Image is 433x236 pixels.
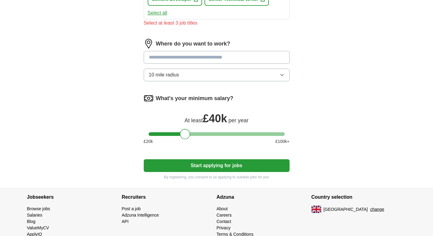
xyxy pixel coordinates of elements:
[149,71,179,79] span: 10 mile radius
[144,69,290,81] button: 10 mile radius
[144,174,290,180] p: By registering, you consent to us applying to suitable jobs for you
[156,94,233,103] label: What's your minimum salary?
[27,206,50,211] a: Browse jobs
[156,40,230,48] label: Where do you want to work?
[217,219,231,224] a: Contact
[27,219,36,224] a: Blog
[144,93,153,103] img: salary.png
[122,219,129,224] a: API
[311,189,406,206] h4: Country selection
[122,206,141,211] a: Post a job
[203,112,227,125] span: £ 40k
[229,117,249,123] span: per year
[144,138,153,145] span: £ 20 k
[122,213,159,217] a: Adzuna Intelligence
[324,206,368,213] span: [GEOGRAPHIC_DATA]
[27,213,43,217] a: Salaries
[148,9,167,17] button: Select all
[217,206,228,211] a: About
[311,206,321,213] img: UK flag
[144,19,290,27] div: Select at least 3 job titles
[217,213,232,217] a: Careers
[27,225,49,230] a: ValueMyCV
[144,39,153,49] img: location.png
[217,225,231,230] a: Privacy
[184,117,203,123] span: At least
[370,206,384,213] button: change
[144,159,290,172] button: Start applying for jobs
[275,138,289,145] span: £ 100 k+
